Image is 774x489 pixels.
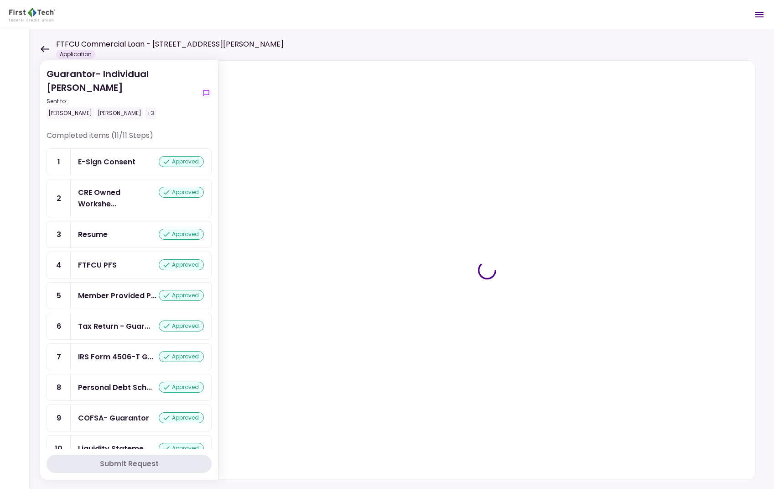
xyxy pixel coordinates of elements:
div: [PERSON_NAME] [47,107,94,119]
div: approved [159,321,204,331]
div: approved [159,351,204,362]
div: Submit Request [100,458,159,469]
div: Guarantor- Individual [PERSON_NAME] [47,67,197,119]
a: 6Tax Return - Guarantorapproved [47,313,212,340]
button: show-messages [201,88,212,99]
h1: FTFCU Commercial Loan - [STREET_ADDRESS][PERSON_NAME] [56,39,284,50]
div: Personal Debt Schedule [78,382,152,393]
div: approved [159,229,204,240]
a: 9COFSA- Guarantorapproved [47,405,212,431]
div: E-Sign Consent [78,156,135,168]
div: approved [159,412,204,423]
div: Tax Return - Guarantor [78,321,150,332]
a: 1E-Sign Consentapproved [47,148,212,175]
div: approved [159,382,204,393]
a: 8Personal Debt Scheduleapproved [47,374,212,401]
div: 3 [47,221,71,247]
div: approved [159,443,204,454]
button: Submit Request [47,455,212,473]
a: 3Resumeapproved [47,221,212,248]
div: 2 [47,179,71,217]
div: 6 [47,313,71,339]
div: approved [159,187,204,198]
div: [PERSON_NAME] [96,107,143,119]
button: Open menu [748,4,770,26]
a: 7IRS Form 4506-T Guarantorapproved [47,343,212,370]
div: COFSA- Guarantor [78,412,149,424]
div: Liquidity Statements - Guarantor [78,443,149,454]
div: 5 [47,283,71,309]
div: 8 [47,374,71,400]
a: 10Liquidity Statements - Guarantorapproved [47,435,212,462]
div: Completed items (11/11 Steps) [47,130,212,148]
div: Member Provided PFS [78,290,156,301]
div: CRE Owned Worksheet [78,187,159,210]
div: +3 [145,107,156,119]
div: Sent to: [47,97,197,105]
div: FTFCU PFS [78,259,117,271]
div: approved [159,156,204,167]
div: IRS Form 4506-T Guarantor [78,351,153,363]
a: 2CRE Owned Worksheetapproved [47,179,212,217]
div: approved [159,290,204,301]
div: 7 [47,344,71,370]
div: 9 [47,405,71,431]
div: Application [56,50,95,59]
a: 5Member Provided PFSapproved [47,282,212,309]
div: 4 [47,252,71,278]
div: Resume [78,229,108,240]
div: 1 [47,149,71,175]
div: approved [159,259,204,270]
img: Partner icon [9,8,55,21]
div: 10 [47,436,71,462]
a: 4FTFCU PFSapproved [47,252,212,279]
